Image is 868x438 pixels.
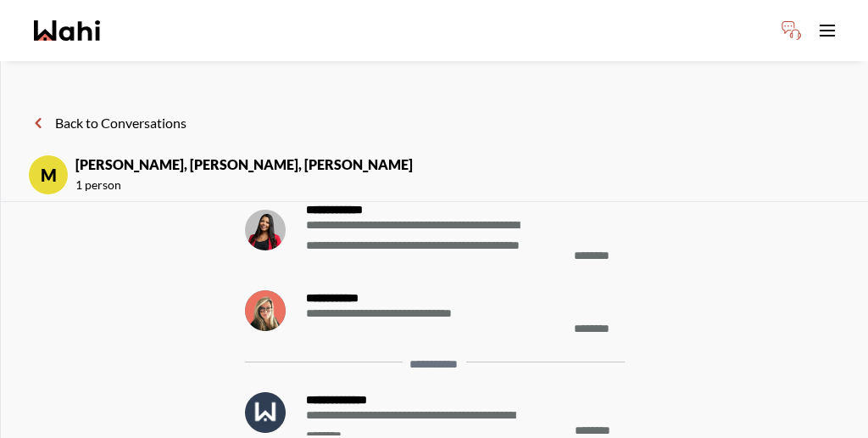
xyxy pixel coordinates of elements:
button: Back to Conversations [28,112,186,134]
strong: [PERSON_NAME], [PERSON_NAME], [PERSON_NAME] [75,154,413,175]
span: 1 person [75,175,413,195]
button: Toggle open navigation menu [810,14,844,48]
div: M [28,154,69,195]
a: Wahi homepage [34,20,100,41]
